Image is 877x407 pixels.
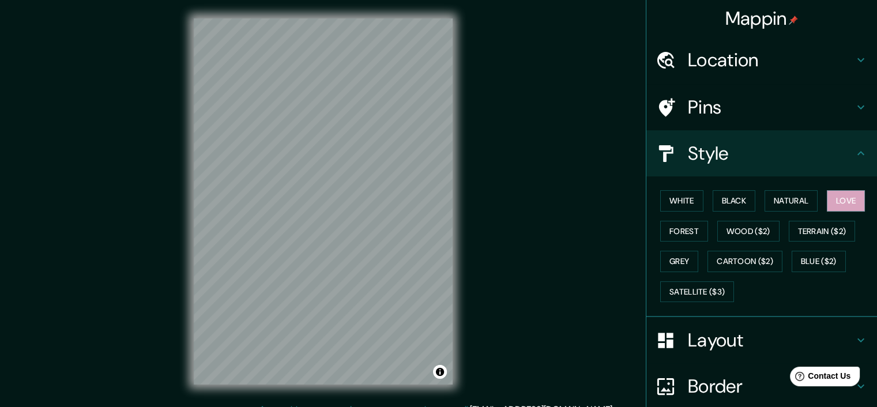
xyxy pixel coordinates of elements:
[194,18,453,385] canvas: Map
[725,7,799,30] h4: Mappin
[792,251,846,272] button: Blue ($2)
[827,190,865,212] button: Love
[433,365,447,379] button: Toggle attribution
[707,251,782,272] button: Cartoon ($2)
[660,190,703,212] button: White
[660,251,698,272] button: Grey
[660,221,708,242] button: Forest
[717,221,780,242] button: Wood ($2)
[646,317,877,363] div: Layout
[774,362,864,394] iframe: Help widget launcher
[688,96,854,119] h4: Pins
[660,281,734,303] button: Satellite ($3)
[646,84,877,130] div: Pins
[789,16,798,25] img: pin-icon.png
[688,48,854,71] h4: Location
[646,37,877,83] div: Location
[688,375,854,398] h4: Border
[713,190,756,212] button: Black
[688,329,854,352] h4: Layout
[646,130,877,176] div: Style
[789,221,856,242] button: Terrain ($2)
[765,190,818,212] button: Natural
[688,142,854,165] h4: Style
